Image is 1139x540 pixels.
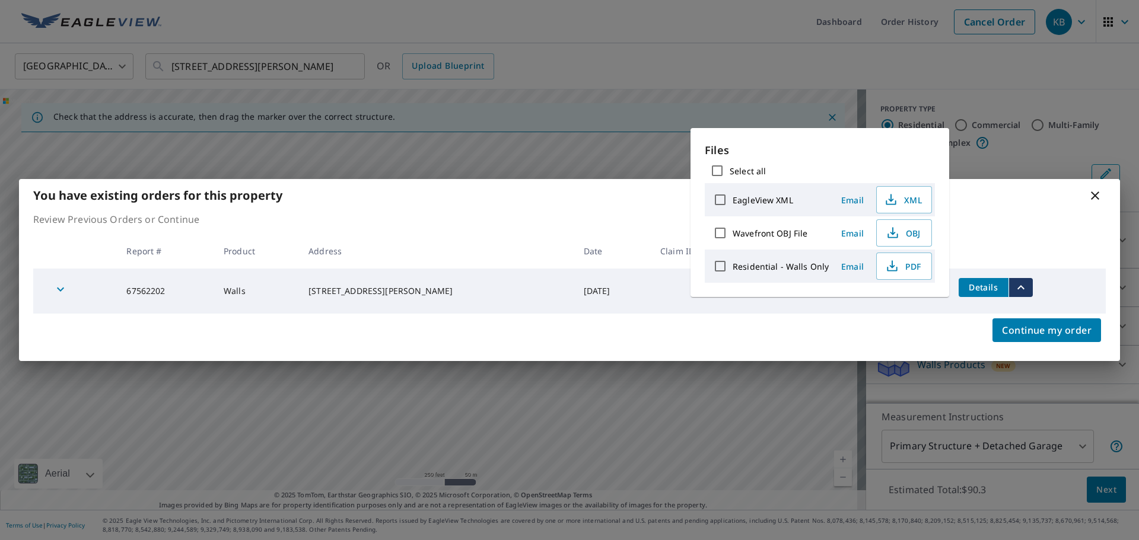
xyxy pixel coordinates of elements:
[884,193,922,207] span: XML
[705,142,935,158] p: Files
[833,257,871,276] button: Email
[33,212,1106,226] p: Review Previous Orders or Continue
[876,253,932,280] button: PDF
[117,269,214,314] td: 67562202
[117,234,214,269] th: Report #
[733,228,807,239] label: Wavefront OBJ File
[214,269,299,314] td: Walls
[651,234,741,269] th: Claim ID
[833,191,871,209] button: Email
[884,226,922,240] span: OBJ
[959,278,1008,297] button: detailsBtn-67562202
[733,194,793,206] label: EagleView XML
[838,261,867,272] span: Email
[838,194,867,206] span: Email
[33,187,282,203] b: You have existing orders for this property
[884,259,922,273] span: PDF
[214,234,299,269] th: Product
[730,165,766,177] label: Select all
[876,186,932,213] button: XML
[299,234,574,269] th: Address
[966,282,1001,293] span: Details
[1008,278,1033,297] button: filesDropdownBtn-67562202
[574,269,651,314] td: [DATE]
[833,224,871,242] button: Email
[838,228,867,239] span: Email
[992,318,1101,342] button: Continue my order
[876,219,932,247] button: OBJ
[733,261,829,272] label: Residential - Walls Only
[574,234,651,269] th: Date
[308,285,564,297] div: [STREET_ADDRESS][PERSON_NAME]
[1002,322,1092,338] span: Continue my order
